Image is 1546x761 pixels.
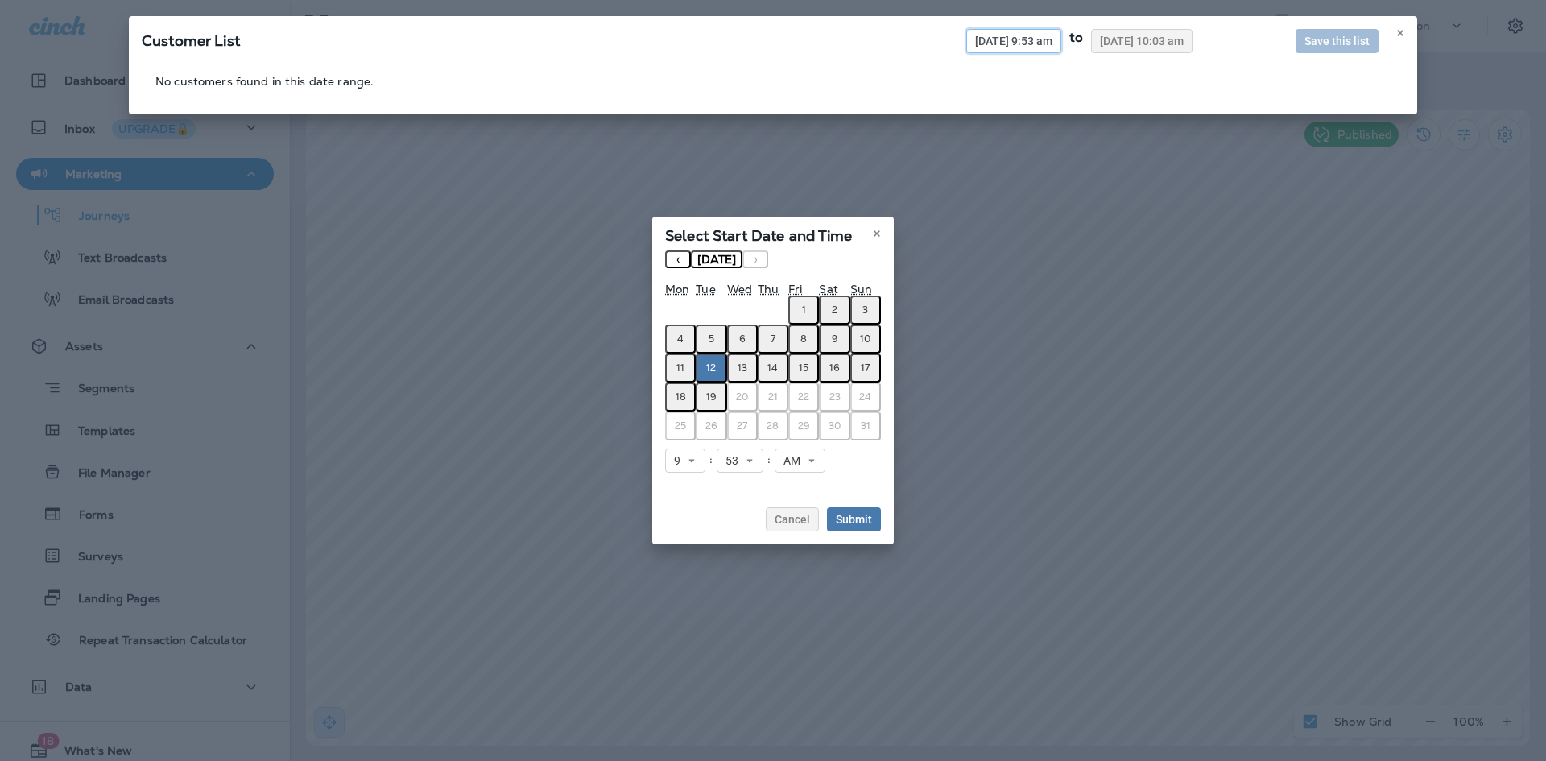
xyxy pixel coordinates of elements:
[783,454,807,468] span: AM
[788,412,819,440] button: August 29, 2025
[736,391,748,403] abbr: August 20, 2025
[767,420,779,432] abbr: August 28, 2025
[727,354,758,383] button: August 13, 2025
[717,449,763,473] button: 53
[788,296,819,325] button: August 1, 2025
[788,325,819,354] button: August 8, 2025
[829,391,841,403] abbr: August 23, 2025
[709,333,714,345] abbr: August 5, 2025
[652,217,894,250] div: Select Start Date and Time
[705,420,717,432] abbr: August 26, 2025
[767,362,778,374] abbr: August 14, 2025
[850,354,881,383] button: August 17, 2025
[827,507,881,531] button: Submit
[665,325,696,354] button: August 4, 2025
[788,354,819,383] button: August 15, 2025
[758,383,788,412] button: August 21, 2025
[850,383,881,412] button: August 24, 2025
[819,325,849,354] button: August 9, 2025
[799,362,808,374] abbr: August 15, 2025
[665,354,696,383] button: August 11, 2025
[705,449,717,473] div: :
[665,250,691,268] button: ‹
[819,282,837,296] abbr: Saturday
[788,282,802,296] abbr: Friday
[798,391,809,403] abbr: August 22, 2025
[819,383,849,412] button: August 23, 2025
[758,282,779,296] abbr: Thursday
[738,362,747,374] abbr: August 13, 2025
[677,333,684,345] abbr: August 4, 2025
[850,325,881,354] button: August 10, 2025
[706,362,716,374] abbr: August 12, 2025
[665,449,705,473] button: 9
[771,333,775,345] abbr: August 7, 2025
[706,391,717,403] abbr: August 19, 2025
[674,454,687,468] span: 9
[665,412,696,440] button: August 25, 2025
[862,304,868,316] abbr: August 3, 2025
[832,333,838,345] abbr: August 9, 2025
[768,391,778,403] abbr: August 21, 2025
[775,514,810,525] span: Cancel
[832,304,837,316] abbr: August 2, 2025
[758,325,788,354] button: August 7, 2025
[696,383,726,412] button: August 19, 2025
[850,296,881,325] button: August 3, 2025
[861,362,870,374] abbr: August 17, 2025
[665,282,689,296] abbr: Monday
[697,252,736,267] span: [DATE]
[758,412,788,440] button: August 28, 2025
[675,420,686,432] abbr: August 25, 2025
[696,282,715,296] abbr: Tuesday
[819,296,849,325] button: August 2, 2025
[727,325,758,354] button: August 6, 2025
[727,383,758,412] button: August 20, 2025
[802,304,806,316] abbr: August 1, 2025
[860,333,870,345] abbr: August 10, 2025
[861,420,870,432] abbr: August 31, 2025
[829,420,841,432] abbr: August 30, 2025
[819,412,849,440] button: August 30, 2025
[850,412,881,440] button: August 31, 2025
[766,507,819,531] button: Cancel
[788,383,819,412] button: August 22, 2025
[763,449,775,473] div: :
[775,449,825,473] button: AM
[691,250,742,268] button: [DATE]
[676,391,686,403] abbr: August 18, 2025
[727,412,758,440] button: August 27, 2025
[829,362,840,374] abbr: August 16, 2025
[800,333,807,345] abbr: August 8, 2025
[742,250,768,268] button: ›
[850,282,872,296] abbr: Sunday
[725,454,745,468] span: 53
[737,420,747,432] abbr: August 27, 2025
[739,333,746,345] abbr: August 6, 2025
[696,325,726,354] button: August 5, 2025
[758,354,788,383] button: August 14, 2025
[696,354,726,383] button: August 12, 2025
[819,354,849,383] button: August 16, 2025
[798,420,810,432] abbr: August 29, 2025
[727,282,752,296] abbr: Wednesday
[859,391,871,403] abbr: August 24, 2025
[676,362,684,374] abbr: August 11, 2025
[665,383,696,412] button: August 18, 2025
[836,514,872,525] span: Submit
[696,412,726,440] button: August 26, 2025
